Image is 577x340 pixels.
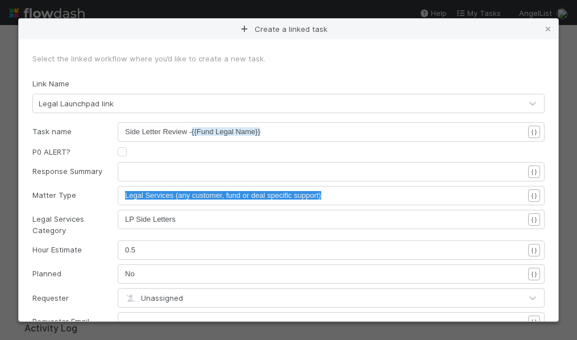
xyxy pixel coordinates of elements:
button: { } [528,165,540,178]
div: Planned [24,268,109,279]
div: Requester Email [24,316,109,327]
label: Link Name [32,78,69,89]
span: Legal Services (any customer, fund or deal specific support) [125,191,321,200]
span: No [125,269,135,278]
div: Hour Estimate [24,244,109,255]
div: Create a linked task [19,19,558,39]
span: 0.5 [125,246,135,254]
button: { } [528,244,540,256]
div: Requester [24,292,109,304]
button: { } [528,268,540,280]
div: Legal Launchpad link [39,98,114,109]
span: Side Letter Review - [125,127,260,136]
div: P0 ALERT? [24,146,109,157]
span: Unassigned [124,293,183,302]
div: Matter Type [24,189,109,201]
span: {{Fund Legal Name}} [192,127,260,136]
div: Legal Services Category [24,213,109,236]
div: Task name [24,126,109,137]
span: LP Side Letters [125,215,176,223]
div: Select the linked workflow where you’d like to create a new task. [32,53,545,64]
button: { } [528,316,540,328]
div: Response Summary [24,165,109,177]
button: { } [528,189,540,202]
button: { } [528,126,540,138]
button: { } [528,213,540,226]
